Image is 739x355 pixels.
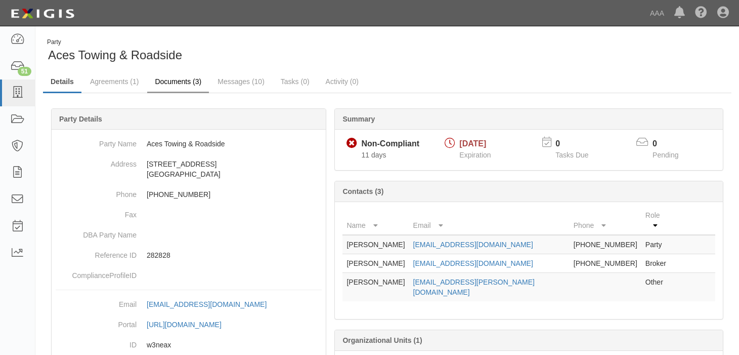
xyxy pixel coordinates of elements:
[82,71,146,92] a: Agreements (1)
[361,151,386,159] span: Since 09/08/2025
[56,245,137,260] dt: Reference ID
[147,321,233,329] a: [URL][DOMAIN_NAME]
[273,71,317,92] a: Tasks (0)
[342,187,383,195] b: Contacts (3)
[645,3,669,23] a: AAA
[459,151,491,159] span: Expiration
[346,138,357,149] i: Non-Compliant
[413,241,533,249] a: [EMAIL_ADDRESS][DOMAIN_NAME]
[56,314,137,330] dt: Portal
[47,38,182,47] div: Party
[56,154,322,184] dd: [STREET_ADDRESS] [GEOGRAPHIC_DATA]
[147,250,322,260] p: 282828
[59,115,102,123] b: Party Details
[459,139,486,148] span: [DATE]
[342,336,422,344] b: Organizational Units (1)
[641,254,675,273] td: Broker
[342,273,409,302] td: [PERSON_NAME]
[409,206,570,235] th: Email
[342,206,409,235] th: Name
[570,254,641,273] td: [PHONE_NUMBER]
[56,225,137,240] dt: DBA Party Name
[342,235,409,254] td: [PERSON_NAME]
[56,134,137,149] dt: Party Name
[555,151,588,159] span: Tasks Due
[147,299,267,309] div: [EMAIL_ADDRESS][DOMAIN_NAME]
[570,206,641,235] th: Phone
[641,273,675,302] td: Other
[653,151,678,159] span: Pending
[147,300,278,308] a: [EMAIL_ADDRESS][DOMAIN_NAME]
[413,259,533,267] a: [EMAIL_ADDRESS][DOMAIN_NAME]
[43,71,81,93] a: Details
[318,71,366,92] a: Activity (0)
[56,205,137,220] dt: Fax
[56,184,322,205] dd: [PHONE_NUMBER]
[56,154,137,169] dt: Address
[56,335,322,355] dd: w3neax
[570,235,641,254] td: [PHONE_NUMBER]
[8,5,77,23] img: logo-5460c22ac91f19d4615b14bd174203de0afe785f0fc80cf4dbbc73dc1793850b.png
[555,138,601,150] p: 0
[56,335,137,350] dt: ID
[361,138,419,150] div: Non-Compliant
[147,71,209,93] a: Documents (3)
[56,294,137,309] dt: Email
[56,184,137,200] dt: Phone
[641,235,675,254] td: Party
[48,48,182,62] span: Aces Towing & Roadside
[210,71,272,92] a: Messages (10)
[18,67,31,76] div: 51
[413,278,535,296] a: [EMAIL_ADDRESS][PERSON_NAME][DOMAIN_NAME]
[43,38,380,64] div: Aces Towing & Roadside
[342,254,409,273] td: [PERSON_NAME]
[653,138,691,150] p: 0
[641,206,675,235] th: Role
[695,7,707,19] i: Help Center - Complianz
[56,265,137,281] dt: ComplianceProfileID
[56,134,322,154] dd: Aces Towing & Roadside
[342,115,375,123] b: Summary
